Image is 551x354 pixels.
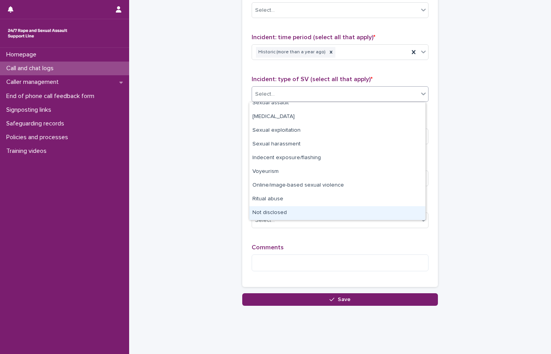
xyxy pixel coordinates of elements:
[3,147,53,155] p: Training videos
[3,93,101,100] p: End of phone call feedback form
[249,151,425,165] div: Indecent exposure/flashing
[249,179,425,192] div: Online/image-based sexual violence
[3,78,65,86] p: Caller management
[255,6,275,15] div: Select...
[249,192,425,206] div: Ritual abuse
[252,76,373,82] span: Incident: type of SV (select all that apply)
[338,297,351,302] span: Save
[249,124,425,138] div: Sexual exploitation
[3,65,60,72] p: Call and chat logs
[6,25,69,41] img: rhQMoQhaT3yELyF149Cw
[249,110,425,124] div: Child sexual abuse
[3,51,43,58] p: Homepage
[252,34,375,40] span: Incident: time period (select all that apply)
[3,120,70,127] p: Safeguarding records
[3,106,58,114] p: Signposting links
[249,138,425,151] div: Sexual harassment
[249,96,425,110] div: Sexual assault
[242,293,438,306] button: Save
[3,134,74,141] p: Policies and processes
[255,90,275,98] div: Select...
[249,206,425,220] div: Not disclosed
[249,165,425,179] div: Voyeurism
[252,244,284,251] span: Comments
[256,47,327,58] div: Historic (more than a year ago)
